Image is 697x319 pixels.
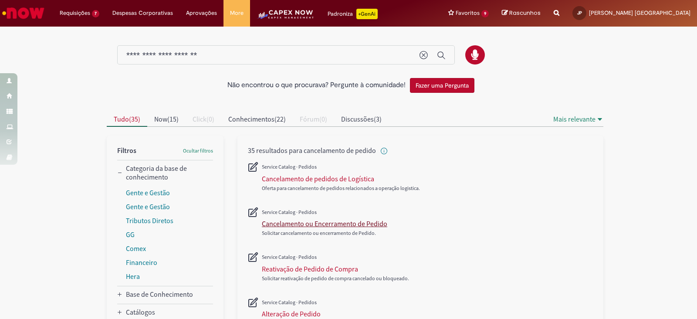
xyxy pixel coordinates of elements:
span: JP [577,10,582,16]
span: Rascunhos [509,9,541,17]
h2: Não encontrou o que procurava? Pergunte à comunidade! [227,81,406,89]
div: Padroniza [328,9,378,19]
span: Favoritos [456,9,480,17]
p: +GenAi [356,9,378,19]
span: Aprovações [186,9,217,17]
span: 7 [92,10,99,17]
a: Rascunhos [502,9,541,17]
img: ServiceNow [1,4,46,22]
span: [PERSON_NAME] [GEOGRAPHIC_DATA] [589,9,690,17]
span: Requisições [60,9,90,17]
span: More [230,9,244,17]
span: 9 [481,10,489,17]
img: CapexLogo5.png [257,9,315,26]
button: Fazer uma Pergunta [410,78,474,93]
span: Despesas Corporativas [112,9,173,17]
